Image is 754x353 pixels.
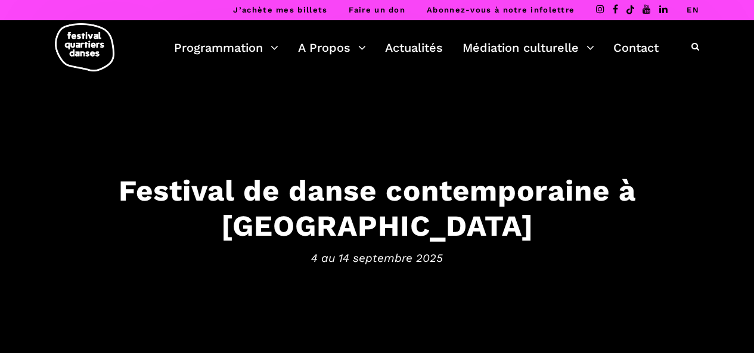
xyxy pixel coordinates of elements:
[12,249,742,267] span: 4 au 14 septembre 2025
[463,38,594,58] a: Médiation culturelle
[687,5,699,14] a: EN
[174,38,278,58] a: Programmation
[385,38,443,58] a: Actualités
[233,5,327,14] a: J’achète mes billets
[349,5,405,14] a: Faire un don
[55,23,114,71] img: logo-fqd-med
[613,38,659,58] a: Contact
[12,173,742,243] h3: Festival de danse contemporaine à [GEOGRAPHIC_DATA]
[298,38,366,58] a: A Propos
[427,5,575,14] a: Abonnez-vous à notre infolettre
